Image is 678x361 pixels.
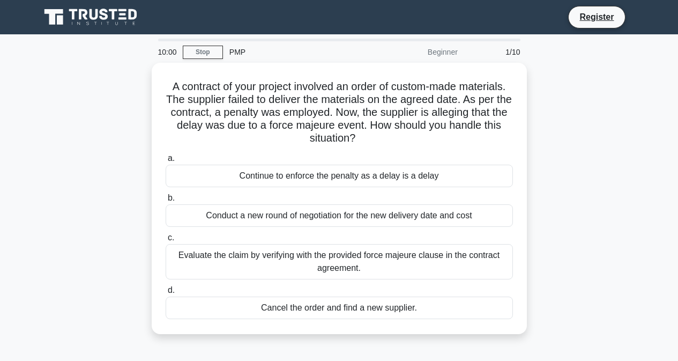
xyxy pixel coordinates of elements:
div: Beginner [370,41,464,63]
a: Register [573,10,620,24]
span: c. [168,233,174,242]
div: 10:00 [152,41,183,63]
span: d. [168,285,175,294]
span: a. [168,153,175,163]
div: Continue to enforce the penalty as a delay is a delay [166,165,513,187]
h5: A contract of your project involved an order of custom-made materials. The supplier failed to del... [165,80,514,145]
a: Stop [183,46,223,59]
div: Evaluate the claim by verifying with the provided force majeure clause in the contract agreement. [166,244,513,279]
div: Cancel the order and find a new supplier. [166,297,513,319]
span: b. [168,193,175,202]
div: 1/10 [464,41,527,63]
div: Conduct a new round of negotiation for the new delivery date and cost [166,204,513,227]
div: PMP [223,41,370,63]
